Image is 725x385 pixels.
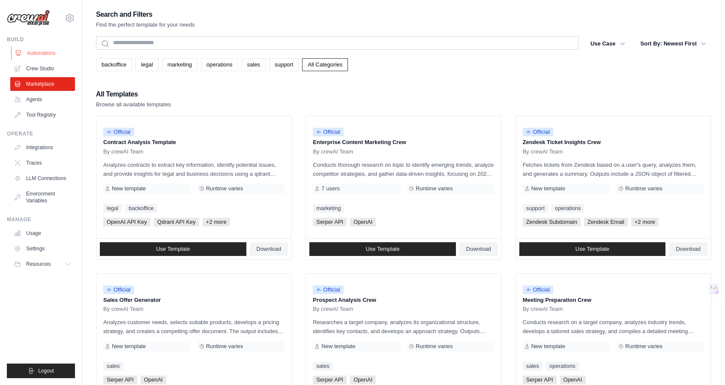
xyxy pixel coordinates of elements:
p: Researches a target company, analyzes its organizational structure, identifies key contacts, and ... [313,318,494,336]
span: By crewAI Team [523,148,563,155]
span: Qdrant API Key [154,218,199,226]
a: Agents [10,93,75,106]
span: Download [676,246,701,253]
span: Download [257,246,282,253]
span: Logout [38,367,54,374]
span: By crewAI Team [103,148,144,155]
span: Runtime varies [206,185,243,192]
span: Official [523,286,554,294]
a: Use Template [519,242,666,256]
p: Zendesk Ticket Insights Crew [523,138,704,147]
p: Find the perfect template for your needs [96,21,195,29]
a: operations [201,58,238,71]
a: operations [546,362,579,370]
span: Official [103,128,134,136]
span: Runtime varies [625,185,662,192]
div: Operate [7,130,75,137]
span: Zendesk Subdomain [523,218,581,226]
a: Integrations [10,141,75,154]
span: Use Template [365,246,399,253]
a: All Categories [302,58,348,71]
span: New template [531,185,565,192]
span: OpenAI [560,376,586,384]
span: By crewAI Team [523,306,563,313]
a: marketing [162,58,198,71]
a: sales [313,362,333,370]
h2: Search and Filters [96,9,195,21]
a: Automations [11,46,76,60]
p: Conducts thorough research on topic to identify emerging trends, analyze competitor strategies, a... [313,160,494,178]
a: operations [551,204,584,213]
a: Download [669,242,707,256]
p: Fetches tickets from Zendesk based on a user's query, analyzes them, and generates a summary. Out... [523,160,704,178]
span: By crewAI Team [103,306,144,313]
span: +2 more [203,218,230,226]
a: Download [459,242,498,256]
a: legal [135,58,158,71]
span: Serper API [523,376,557,384]
span: By crewAI Team [313,306,353,313]
span: Runtime varies [206,343,243,350]
span: New template [112,185,146,192]
a: Use Template [309,242,456,256]
a: Tool Registry [10,108,75,122]
span: Use Template [156,246,190,253]
a: backoffice [125,204,157,213]
span: Runtime varies [625,343,662,350]
p: Conducts research on a target company, analyzes industry trends, develops a tailored sales strate... [523,318,704,336]
a: sales [242,58,266,71]
p: Browse all available templates [96,100,171,109]
a: support [269,58,299,71]
span: Official [313,286,344,294]
a: sales [103,362,123,370]
span: OpenAI API Key [103,218,150,226]
p: Sales Offer Generator [103,296,285,304]
span: Download [466,246,491,253]
div: Manage [7,216,75,223]
a: Use Template [100,242,246,256]
a: Download [250,242,288,256]
a: Environment Variables [10,187,75,208]
a: Crew Studio [10,62,75,75]
span: Official [523,128,554,136]
a: support [523,204,548,213]
a: Usage [10,226,75,240]
span: Resources [26,261,51,268]
span: +2 more [631,218,659,226]
span: OpenAI [141,376,166,384]
div: Build [7,36,75,43]
a: sales [523,362,542,370]
span: Serper API [313,376,347,384]
button: Sort By: Newest First [635,36,711,51]
p: Analyzes contracts to extract key information, identify potential issues, and provide insights fo... [103,160,285,178]
p: Analyzes customer needs, selects suitable products, develops a pricing strategy, and creates a co... [103,318,285,336]
span: Serper API [103,376,137,384]
a: legal [103,204,122,213]
span: 7 users [321,185,340,192]
h2: All Templates [96,88,171,100]
a: backoffice [96,58,132,71]
p: Contract Analysis Template [103,138,285,147]
a: Traces [10,156,75,170]
a: Settings [10,242,75,256]
span: Official [313,128,344,136]
span: Runtime varies [416,343,453,350]
button: Logout [7,364,75,378]
span: New template [531,343,565,350]
span: OpenAI [350,218,376,226]
span: Serper API [313,218,347,226]
a: LLM Connections [10,171,75,185]
span: Official [103,286,134,294]
span: Runtime varies [416,185,453,192]
span: Zendesk Email [584,218,628,226]
p: Prospect Analysis Crew [313,296,494,304]
span: OpenAI [350,376,376,384]
span: Use Template [575,246,609,253]
span: New template [321,343,355,350]
span: New template [112,343,146,350]
button: Resources [10,257,75,271]
img: Logo [7,10,50,26]
span: By crewAI Team [313,148,353,155]
button: Use Case [585,36,630,51]
p: Meeting Preparation Crew [523,296,704,304]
